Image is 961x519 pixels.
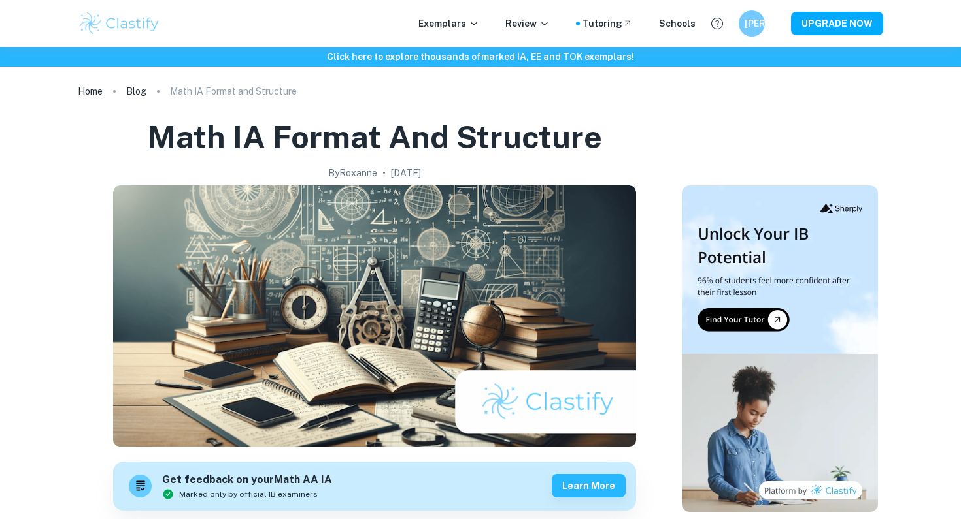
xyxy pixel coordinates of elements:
[170,84,297,99] p: Math IA Format and Structure
[659,16,696,31] a: Schools
[745,16,760,31] h6: [PERSON_NAME]
[78,10,161,37] img: Clastify logo
[582,16,633,31] a: Tutoring
[113,185,636,447] img: Math IA Format and Structure cover image
[706,12,728,35] button: Help and Feedback
[179,488,318,500] span: Marked only by official IB examiners
[739,10,765,37] button: [PERSON_NAME]
[147,116,602,158] h1: Math IA Format and Structure
[3,50,958,64] h6: Click here to explore thousands of marked IA, EE and TOK exemplars !
[78,82,103,101] a: Home
[162,472,332,488] h6: Get feedback on your Math AA IA
[791,12,883,35] button: UPGRADE NOW
[113,462,636,511] a: Get feedback on yourMath AA IAMarked only by official IB examinersLearn more
[126,82,146,101] a: Blog
[418,16,479,31] p: Exemplars
[391,166,421,180] h2: [DATE]
[552,474,626,497] button: Learn more
[328,166,377,180] h2: By Roxanne
[682,185,878,512] img: Thumbnail
[382,166,386,180] p: •
[505,16,550,31] p: Review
